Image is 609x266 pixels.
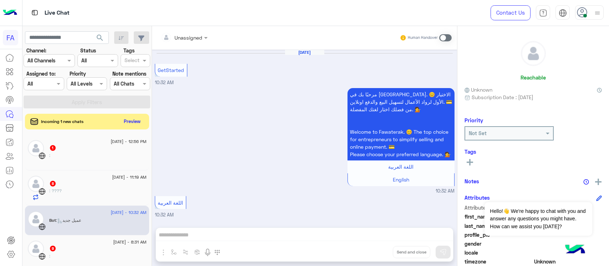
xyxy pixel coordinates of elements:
[50,246,56,251] span: 9
[123,47,135,54] label: Tags
[521,41,545,66] img: defaultAdmin.png
[393,246,430,258] button: Send and close
[465,231,533,239] span: profile_pic
[393,177,409,183] span: English
[28,211,44,227] img: defaultAdmin.png
[465,86,492,93] span: Unknown
[534,240,602,247] span: null
[158,200,183,206] span: اللغة العربية
[112,70,146,77] label: Note mentions
[39,188,46,195] img: WebChat
[123,56,139,66] div: Select
[70,70,86,77] label: Priority
[388,164,413,170] span: اللغة العربية
[56,218,81,223] span: : عميل جديد
[465,178,479,184] h6: Notes
[491,5,531,20] a: Contact Us
[484,202,592,236] span: Hello!👋 We're happy to chat with you and answer any questions you might have. How can we assist y...
[465,194,490,201] h6: Attributes
[583,179,589,185] img: notes
[559,9,567,17] img: tab
[465,213,533,220] span: first_name
[28,140,44,156] img: defaultAdmin.png
[534,249,602,256] span: null
[3,5,17,20] img: Logo
[465,258,533,265] span: timezone
[285,50,324,55] h6: [DATE]
[49,153,50,158] span: :
[80,47,96,54] label: Status
[41,118,83,125] span: Incoming 1 new chats
[3,30,18,45] div: FA
[24,96,150,108] button: Apply Filters
[96,34,104,42] span: search
[465,204,533,211] span: Attribute Name
[26,70,56,77] label: Assigned to:
[534,258,602,265] span: Unknown
[408,35,438,41] small: Human Handover
[465,249,533,256] span: locale
[39,223,46,230] img: WebChat
[91,31,109,47] button: search
[539,9,547,17] img: tab
[49,188,62,193] span: ????
[158,67,184,73] span: GetStarted
[26,47,46,54] label: Channel:
[465,240,533,247] span: gender
[28,176,44,192] img: defaultAdmin.png
[155,212,174,218] span: 10:32 AM
[563,237,588,262] img: hulul-logo.png
[465,117,483,123] h6: Priority
[121,116,144,127] button: Preview
[465,148,602,155] h6: Tags
[536,5,550,20] a: tab
[472,93,533,101] span: Subscription Date : [DATE]
[49,253,50,259] span: :
[593,9,602,17] img: profile
[521,74,546,81] h6: Reachable
[30,8,39,17] img: tab
[39,253,46,260] img: WebChat
[436,188,455,195] span: 10:32 AM
[595,179,602,185] img: add
[113,239,146,245] span: [DATE] - 8:31 AM
[347,88,455,160] p: 19/8/2025, 10:32 AM
[111,138,146,145] span: [DATE] - 12:56 PM
[49,218,56,223] span: Bot
[155,80,174,85] span: 10:32 AM
[112,174,146,180] span: [DATE] - 11:19 AM
[50,181,56,186] span: 8
[45,8,70,18] p: Live Chat
[50,145,56,151] span: 1
[28,241,44,257] img: defaultAdmin.png
[111,209,146,216] span: [DATE] - 10:32 AM
[39,152,46,159] img: WebChat
[465,222,533,230] span: last_name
